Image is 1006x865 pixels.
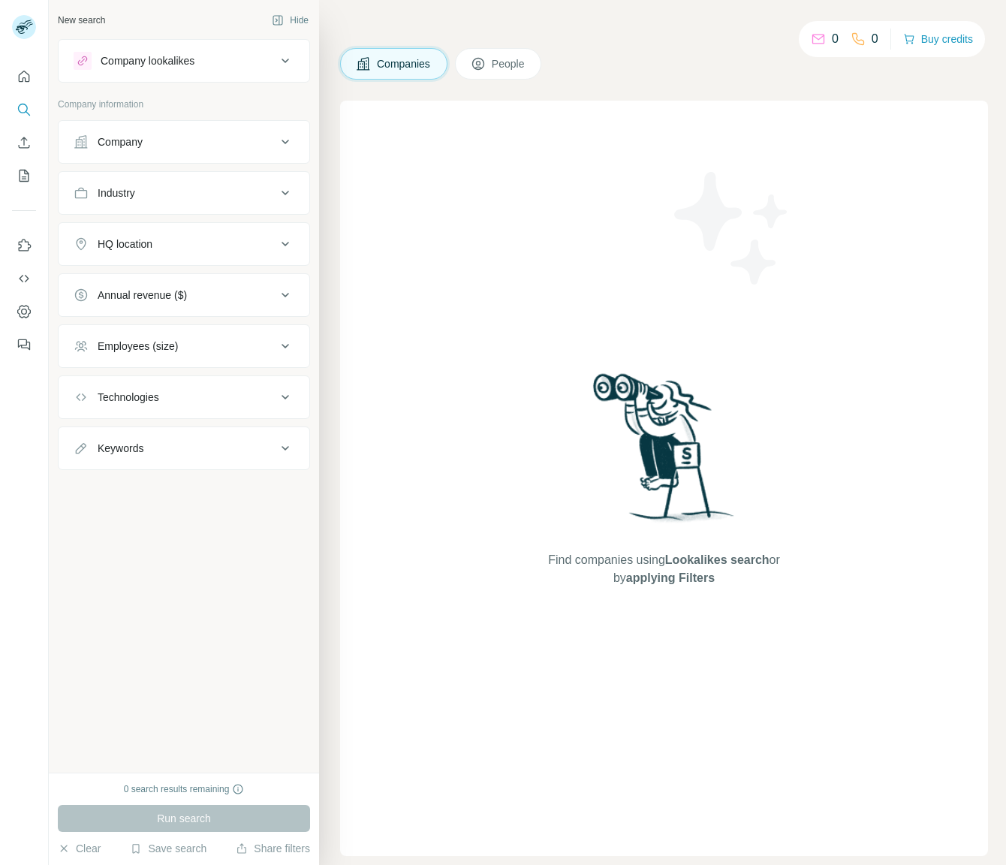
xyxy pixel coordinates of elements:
[872,30,878,48] p: 0
[903,29,973,50] button: Buy credits
[12,265,36,292] button: Use Surfe API
[12,63,36,90] button: Quick start
[586,369,742,537] img: Surfe Illustration - Woman searching with binoculars
[58,14,105,27] div: New search
[124,782,245,796] div: 0 search results remaining
[98,390,159,405] div: Technologies
[492,56,526,71] span: People
[101,53,194,68] div: Company lookalikes
[130,841,206,856] button: Save search
[59,277,309,313] button: Annual revenue ($)
[59,328,309,364] button: Employees (size)
[665,553,770,566] span: Lookalikes search
[12,96,36,123] button: Search
[12,232,36,259] button: Use Surfe on LinkedIn
[832,30,839,48] p: 0
[98,339,178,354] div: Employees (size)
[340,18,988,39] h4: Search
[261,9,319,32] button: Hide
[58,98,310,111] p: Company information
[59,430,309,466] button: Keywords
[59,175,309,211] button: Industry
[59,226,309,262] button: HQ location
[377,56,432,71] span: Companies
[12,331,36,358] button: Feedback
[59,43,309,79] button: Company lookalikes
[98,441,143,456] div: Keywords
[59,379,309,415] button: Technologies
[236,841,310,856] button: Share filters
[12,162,36,189] button: My lists
[98,185,135,200] div: Industry
[98,134,143,149] div: Company
[98,237,152,252] div: HQ location
[98,288,187,303] div: Annual revenue ($)
[664,161,800,296] img: Surfe Illustration - Stars
[12,129,36,156] button: Enrich CSV
[58,841,101,856] button: Clear
[544,551,784,587] span: Find companies using or by
[59,124,309,160] button: Company
[12,298,36,325] button: Dashboard
[626,571,715,584] span: applying Filters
